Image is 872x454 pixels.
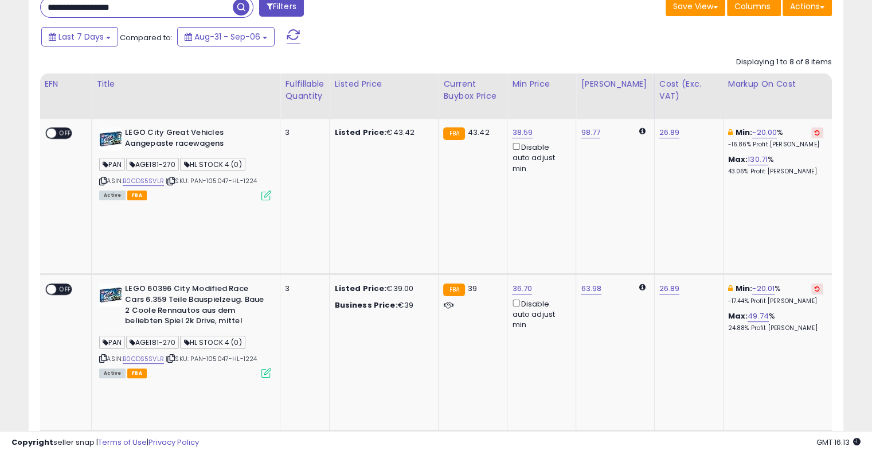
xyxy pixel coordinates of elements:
small: FBA [443,284,464,296]
span: PAN [99,158,125,171]
span: PAN [99,336,125,349]
a: Terms of Use [98,437,147,448]
div: EFN [44,78,87,90]
b: Business Price: [334,300,397,311]
div: Fulfillable Quantity [285,78,324,102]
a: 26.89 [659,283,680,294]
b: Max: [728,154,748,165]
th: The percentage added to the cost of goods (COGS) that forms the calculator for Min & Max prices. [723,73,832,119]
div: 3 [285,127,320,138]
div: Current Buybox Price [443,78,502,102]
a: 98.77 [581,127,600,138]
span: All listings currently available for purchase on Amazon [99,191,126,200]
div: % [728,127,823,149]
b: LEGO City Great Vehicles Aangepaste racewagens [125,127,264,152]
div: Min Price [512,78,571,90]
p: 24.88% Profit [PERSON_NAME] [728,324,823,332]
span: Compared to: [120,32,173,43]
div: Disable auto adjust min [512,297,567,331]
span: | SKU: PAN-105047-HL-1224 [166,354,257,363]
div: Displaying 1 to 8 of 8 items [736,57,832,68]
span: FBA [127,368,147,378]
small: FBA [443,127,464,140]
div: ASIN: [99,284,271,377]
div: 3 [285,284,320,294]
div: Cost (Exc. VAT) [659,78,718,102]
span: Last 7 Days [58,31,104,42]
b: Min: [736,283,753,294]
b: Listed Price: [334,127,386,138]
span: Columns [734,1,771,12]
div: ASIN: [99,127,271,199]
div: €39.00 [334,284,429,294]
p: -17.44% Profit [PERSON_NAME] [728,297,823,305]
a: 26.89 [659,127,680,138]
p: -16.86% Profit [PERSON_NAME] [728,141,823,149]
span: HL STOCK 4 (0) [180,158,245,171]
strong: Copyright [11,437,53,448]
span: All listings currently available for purchase on Amazon [99,368,126,378]
span: 39 [468,283,477,294]
div: [PERSON_NAME] [581,78,649,90]
button: Aug-31 - Sep-06 [177,27,275,46]
div: Listed Price [334,78,433,90]
span: AGE181-270 [126,158,179,171]
span: FBA [127,191,147,200]
div: % [728,311,823,332]
b: LEGO 60396 City Modified Race Cars 6.359 Teile Bauspielzeug. Baue 2 Coole Rennautos aus dem belie... [125,284,264,329]
button: Last 7 Days [41,27,118,46]
span: AGE181-270 [126,336,179,349]
span: 43.42 [468,127,490,138]
a: 63.98 [581,283,601,294]
div: €39 [334,300,429,311]
a: 49.74 [748,311,769,322]
span: OFF [56,285,75,294]
div: seller snap | | [11,437,199,448]
span: OFF [56,129,75,138]
div: Disable auto adjust min [512,141,567,174]
a: B0CDS5SVLR [123,176,164,186]
b: Max: [728,311,748,321]
a: Privacy Policy [148,437,199,448]
a: 36.70 [512,283,532,294]
b: Listed Price: [334,283,386,294]
b: Min: [736,127,753,138]
p: 43.06% Profit [PERSON_NAME] [728,168,823,176]
a: 38.59 [512,127,533,138]
div: % [728,154,823,176]
a: -20.00 [752,127,777,138]
a: B0CDS5SVLR [123,354,164,364]
a: -20.01 [752,283,775,294]
span: | SKU: PAN-105047-HL-1224 [166,176,257,185]
img: 51X5DMgYZxL._SL40_.jpg [99,127,122,150]
span: Aug-31 - Sep-06 [194,31,260,42]
div: % [728,284,823,305]
div: €43.42 [334,127,429,138]
span: 2025-09-14 16:13 GMT [816,437,861,448]
span: HL STOCK 4 (0) [180,336,245,349]
div: Title [96,78,275,90]
a: 130.71 [748,154,768,165]
div: Markup on Cost [728,78,827,90]
img: 51X5DMgYZxL._SL40_.jpg [99,284,122,306]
